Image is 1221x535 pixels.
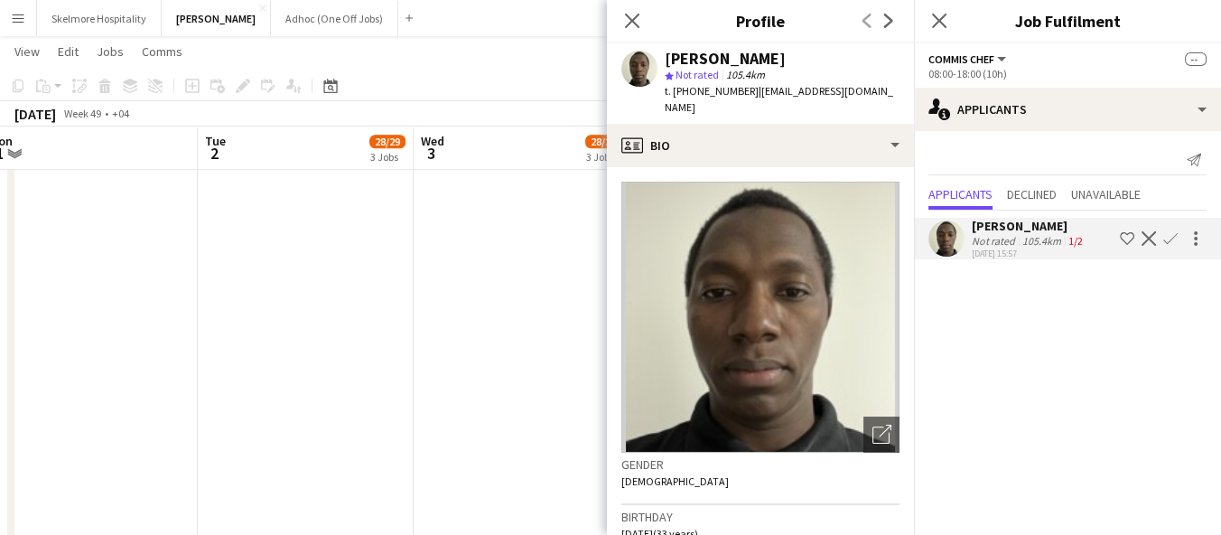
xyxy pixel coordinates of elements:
[607,9,914,33] h3: Profile
[607,124,914,167] div: Bio
[621,182,899,453] img: Crew avatar or photo
[135,40,190,63] a: Comms
[665,51,786,67] div: [PERSON_NAME]
[418,143,444,164] span: 3
[863,417,899,453] div: Open photos pop-in
[621,456,899,473] h3: Gender
[14,105,56,123] div: [DATE]
[665,84,893,114] span: | [EMAIL_ADDRESS][DOMAIN_NAME]
[1019,234,1065,248] div: 105.4km
[112,107,129,120] div: +04
[51,40,86,63] a: Edit
[585,135,621,148] span: 28/29
[1068,234,1083,248] app-skills-label: 1/2
[928,67,1207,80] div: 08:00-18:00 (10h)
[1185,52,1207,66] span: --
[914,88,1221,131] div: Applicants
[676,68,719,81] span: Not rated
[271,1,398,36] button: Adhoc (One Off Jobs)
[972,248,1086,259] div: [DATE] 15:57
[972,234,1019,248] div: Not rated
[914,9,1221,33] h3: Job Fulfilment
[972,218,1086,234] div: [PERSON_NAME]
[205,133,226,149] span: Tue
[928,188,993,201] span: Applicants
[421,133,444,149] span: Wed
[1007,188,1057,201] span: Declined
[97,43,124,60] span: Jobs
[60,107,105,120] span: Week 49
[89,40,131,63] a: Jobs
[928,52,1009,66] button: Commis Chef
[621,474,729,488] span: [DEMOGRAPHIC_DATA]
[14,43,40,60] span: View
[370,150,405,164] div: 3 Jobs
[7,40,47,63] a: View
[928,52,994,66] span: Commis Chef
[665,84,759,98] span: t. [PHONE_NUMBER]
[1071,188,1141,201] span: Unavailable
[586,150,620,164] div: 3 Jobs
[162,1,271,36] button: [PERSON_NAME]
[202,143,226,164] span: 2
[58,43,79,60] span: Edit
[722,68,769,81] span: 105.4km
[142,43,182,60] span: Comms
[369,135,405,148] span: 28/29
[37,1,162,36] button: Skelmore Hospitality
[621,509,899,525] h3: Birthday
